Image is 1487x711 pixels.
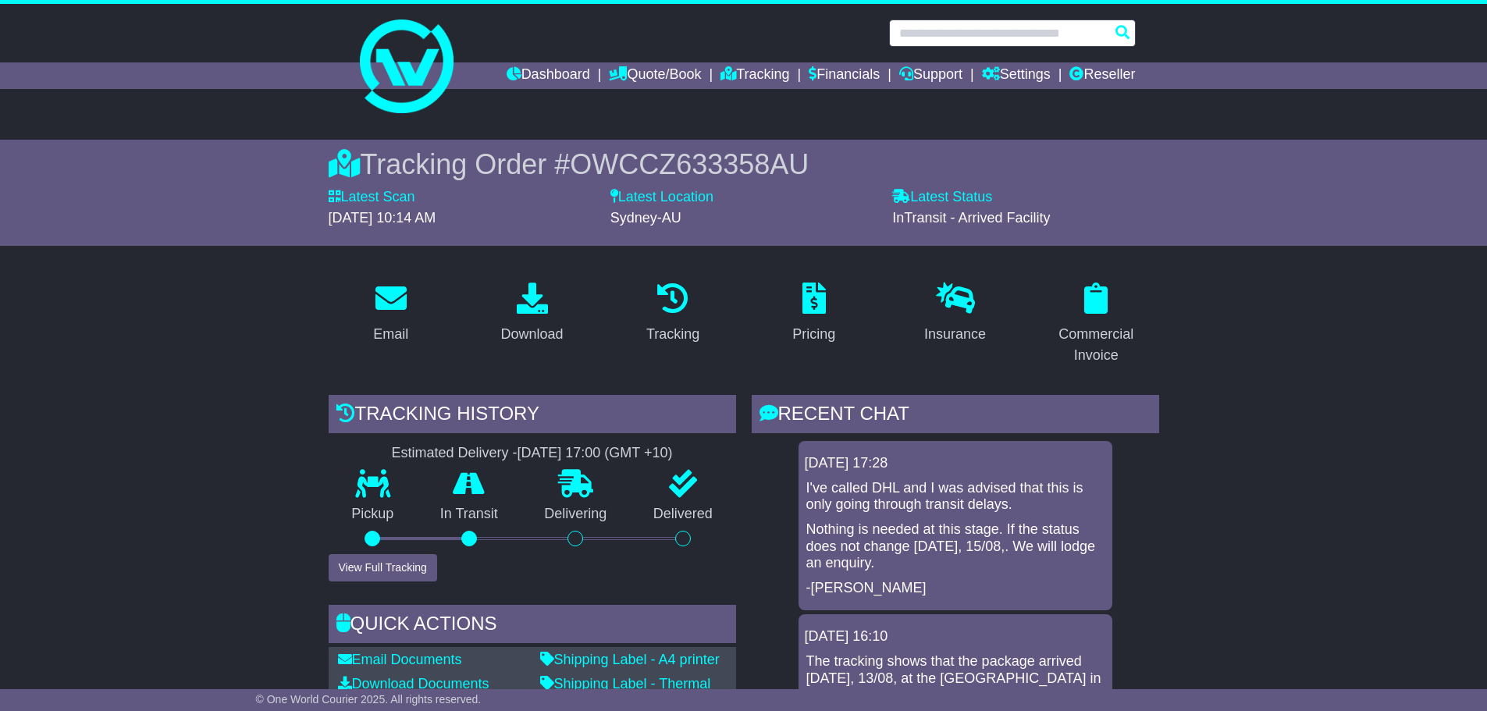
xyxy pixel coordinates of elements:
div: Email [373,324,408,345]
a: Shipping Label - Thermal printer [540,676,711,709]
div: Insurance [924,324,986,345]
div: [DATE] 17:00 (GMT +10) [518,445,673,462]
p: Delivering [521,506,631,523]
label: Latest Location [610,189,713,206]
p: Delivered [630,506,736,523]
span: © One World Courier 2025. All rights reserved. [256,693,482,706]
span: OWCCZ633358AU [570,148,809,180]
div: RECENT CHAT [752,395,1159,437]
a: Download [490,277,573,350]
a: Shipping Label - A4 printer [540,652,720,667]
a: Tracking [720,62,789,89]
a: Insurance [914,277,996,350]
button: View Full Tracking [329,554,437,581]
a: Commercial Invoice [1033,277,1159,371]
p: I've called DHL and I was advised that this is only going through transit delays. [806,480,1105,514]
a: Settings [982,62,1051,89]
a: Reseller [1069,62,1135,89]
div: Tracking history [329,395,736,437]
label: Latest Scan [329,189,415,206]
a: Dashboard [507,62,590,89]
p: Nothing is needed at this stage. If the status does not change [DATE], 15/08,. We will lodge an e... [806,521,1105,572]
a: Financials [809,62,880,89]
div: Pricing [792,324,835,345]
div: Tracking Order # [329,148,1159,181]
div: [DATE] 17:28 [805,455,1106,472]
p: -[PERSON_NAME] [806,580,1105,597]
a: Email Documents [338,652,462,667]
div: Estimated Delivery - [329,445,736,462]
a: Tracking [636,277,710,350]
div: Commercial Invoice [1044,324,1149,366]
a: Email [363,277,418,350]
label: Latest Status [892,189,992,206]
div: Download [500,324,563,345]
span: Sydney-AU [610,210,681,226]
a: Quote/Book [609,62,701,89]
div: Tracking [646,324,699,345]
span: InTransit - Arrived Facility [892,210,1050,226]
a: Download Documents [338,676,489,691]
a: Pricing [782,277,845,350]
p: In Transit [417,506,521,523]
div: [DATE] 16:10 [805,628,1106,645]
span: [DATE] 10:14 AM [329,210,436,226]
p: Pickup [329,506,418,523]
div: Quick Actions [329,605,736,647]
a: Support [899,62,962,89]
